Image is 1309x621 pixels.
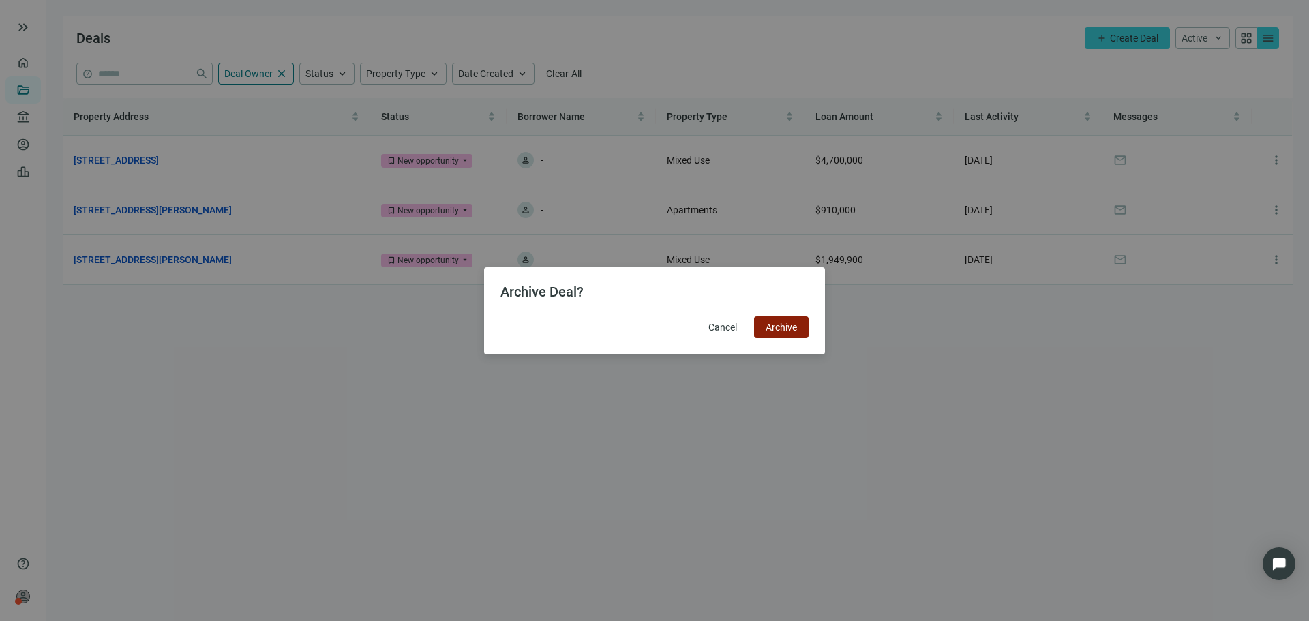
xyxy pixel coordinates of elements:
[766,322,797,333] span: Archive
[500,284,809,300] h2: Archive Deal?
[708,322,737,333] span: Cancel
[754,316,809,338] button: Archive
[1263,547,1295,580] div: Open Intercom Messenger
[697,316,749,338] button: Cancel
